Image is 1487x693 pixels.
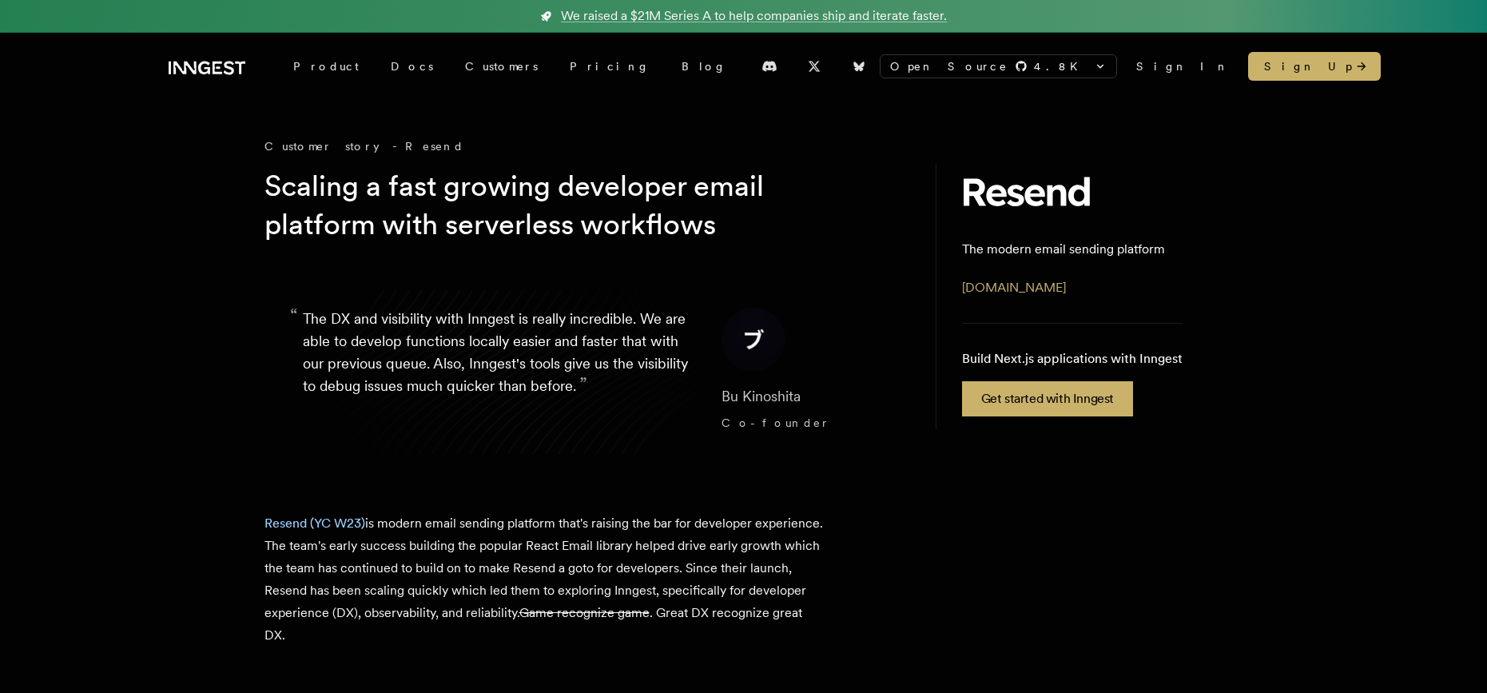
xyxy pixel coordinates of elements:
a: Sign In [1136,58,1229,74]
span: “ [290,311,298,321]
del: Game recognize game [519,605,650,620]
p: The DX and visibility with Inngest is really incredible. We are able to develop functions locally... [303,308,696,436]
a: Blog [666,52,742,81]
p: is modern email sending platform that's raising the bar for developer experience. The team's earl... [264,512,824,647]
a: Bluesky [841,54,877,79]
span: ” [579,372,587,396]
div: Customer story - Resend [264,138,904,154]
span: Co-founder [722,416,829,429]
p: The modern email sending platform [962,240,1165,259]
a: X [797,54,832,79]
span: Open Source [890,58,1008,74]
p: Build Next.js applications with Inngest [962,349,1183,368]
a: Resend (YC W23) [264,516,365,531]
span: We raised a $21M Series A to help companies ship and iterate faster. [561,6,947,26]
span: Bu Kinoshita [722,388,801,404]
h1: Scaling a fast growing developer email platform with serverless workflows [264,167,878,244]
a: [DOMAIN_NAME] [962,280,1066,295]
a: Discord [752,54,787,79]
a: Docs [375,52,449,81]
a: Customers [449,52,554,81]
a: Pricing [554,52,666,81]
div: Product [277,52,375,81]
img: Image of Bu Kinoshita [722,308,785,372]
a: Sign Up [1248,52,1381,81]
a: Get started with Inngest [962,381,1133,416]
span: 4.8 K [1034,58,1087,74]
img: Resend's logo [962,177,1090,208]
